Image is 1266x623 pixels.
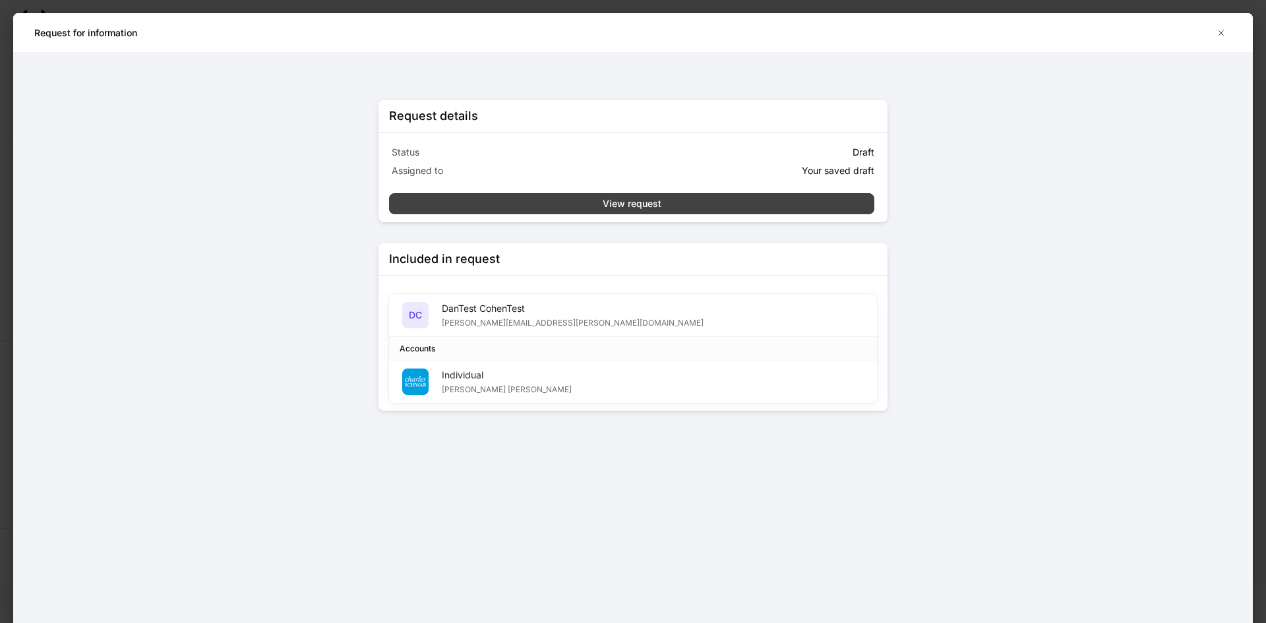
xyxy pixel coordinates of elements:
h5: Request for information [34,26,137,40]
h5: DC [409,309,422,322]
button: View request [389,193,874,214]
img: charles-schwab-BFYFdbvS.png [402,369,429,395]
div: Individual [442,369,572,382]
p: Your saved draft [802,164,874,177]
div: View request [603,197,661,210]
div: Accounts [400,342,435,355]
p: Draft [853,146,874,159]
div: DanTest CohenTest [442,302,704,315]
p: Assigned to [392,164,630,177]
div: [PERSON_NAME][EMAIL_ADDRESS][PERSON_NAME][DOMAIN_NAME] [442,315,704,328]
p: Status [392,146,630,159]
div: [PERSON_NAME] [PERSON_NAME] [442,382,572,395]
div: Included in request [389,251,500,267]
div: Request details [389,108,478,124]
